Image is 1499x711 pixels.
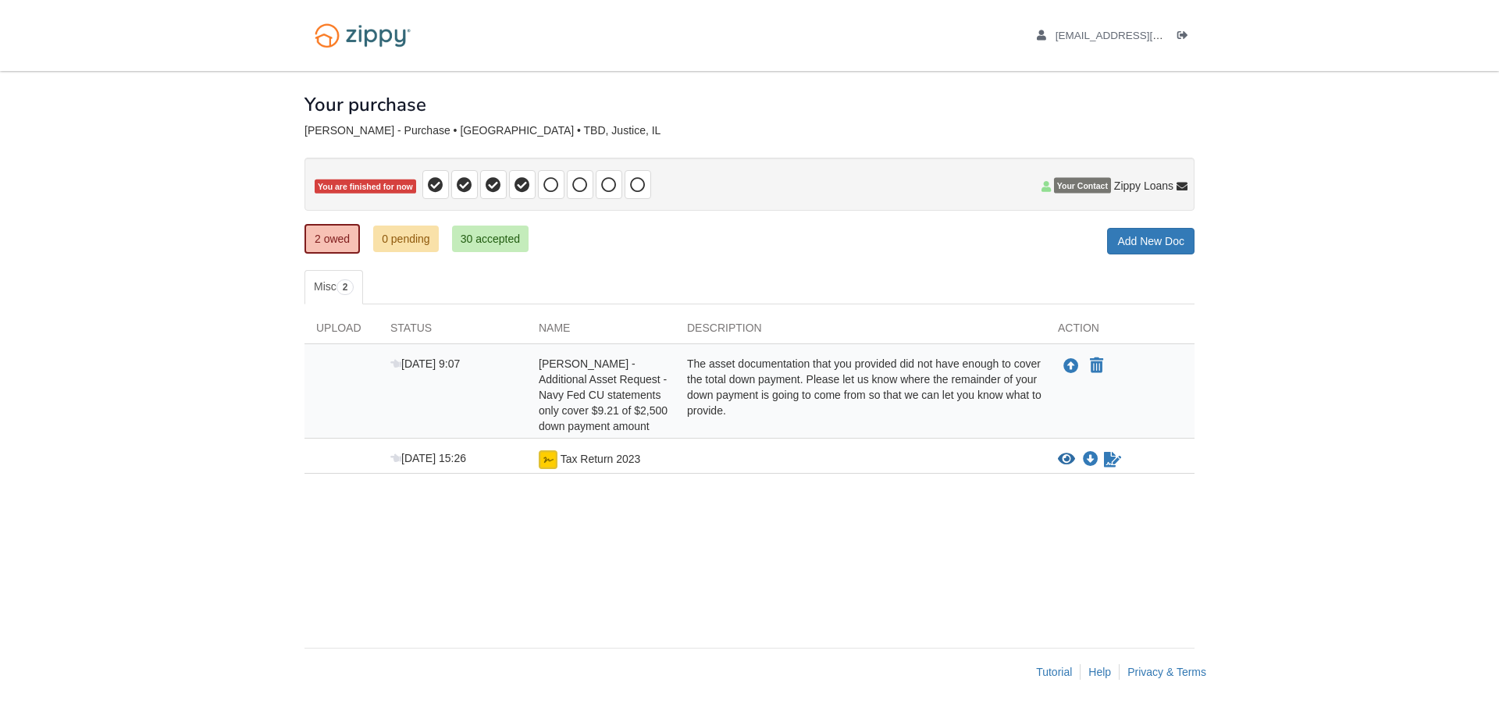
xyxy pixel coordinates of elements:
a: Sign Form [1102,450,1123,469]
a: Log out [1177,30,1195,45]
span: [DATE] 15:26 [390,452,466,464]
a: 2 owed [304,224,360,254]
a: edit profile [1037,30,1234,45]
div: Upload [304,320,379,343]
div: Action [1046,320,1195,343]
span: brianaoden@icloud.com [1056,30,1234,41]
button: Declare Briana Oden - Additional Asset Request - Navy Fed CU statements only cover $9.21 of $2,50... [1088,357,1105,375]
a: 0 pending [373,226,439,252]
span: You are finished for now [315,180,416,194]
div: Description [675,320,1046,343]
a: Tutorial [1036,666,1072,678]
span: Your Contact [1054,178,1111,194]
span: [DATE] 9:07 [390,357,460,370]
a: Privacy & Terms [1127,666,1206,678]
span: Zippy Loans [1114,178,1173,194]
a: 30 accepted [452,226,529,252]
a: Add New Doc [1107,228,1195,254]
h1: Your purchase [304,94,426,115]
span: 2 [336,279,354,295]
span: Tax Return 2023 [561,453,641,465]
div: Status [379,320,527,343]
div: The asset documentation that you provided did not have enough to cover the total down payment. Pl... [675,356,1046,434]
img: Ready for you to esign [539,450,557,469]
a: Download Tax Return 2023 [1083,453,1098,466]
a: Misc [304,270,363,304]
div: Name [527,320,675,343]
button: View Tax Return 2023 [1058,452,1075,467]
div: [PERSON_NAME] - Purchase • [GEOGRAPHIC_DATA] • TBD, Justice, IL [304,124,1195,137]
span: [PERSON_NAME] - Additional Asset Request - Navy Fed CU statements only cover $9.21 of $2,500 down... [539,357,668,432]
a: Help [1088,666,1111,678]
img: Logo [304,16,421,55]
button: Upload Briana Oden - Additional Asset Request - Navy Fed CU statements only cover $9.21 of $2,500... [1062,356,1081,376]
